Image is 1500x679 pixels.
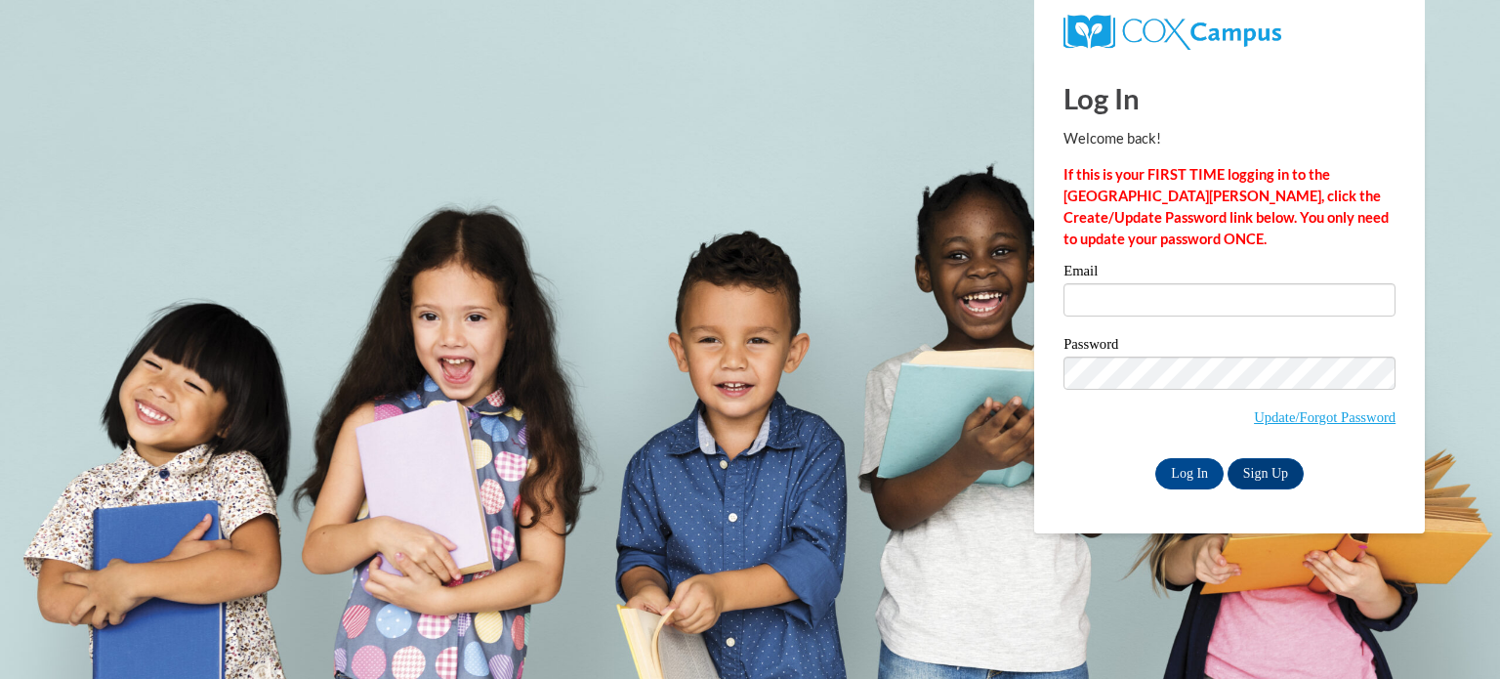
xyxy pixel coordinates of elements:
[1063,15,1281,50] img: COX Campus
[1254,409,1396,425] a: Update/Forgot Password
[1063,128,1396,149] p: Welcome back!
[1063,337,1396,357] label: Password
[1063,22,1281,39] a: COX Campus
[1155,458,1224,489] input: Log In
[1063,78,1396,118] h1: Log In
[1228,458,1304,489] a: Sign Up
[1063,264,1396,283] label: Email
[1063,166,1389,247] strong: If this is your FIRST TIME logging in to the [GEOGRAPHIC_DATA][PERSON_NAME], click the Create/Upd...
